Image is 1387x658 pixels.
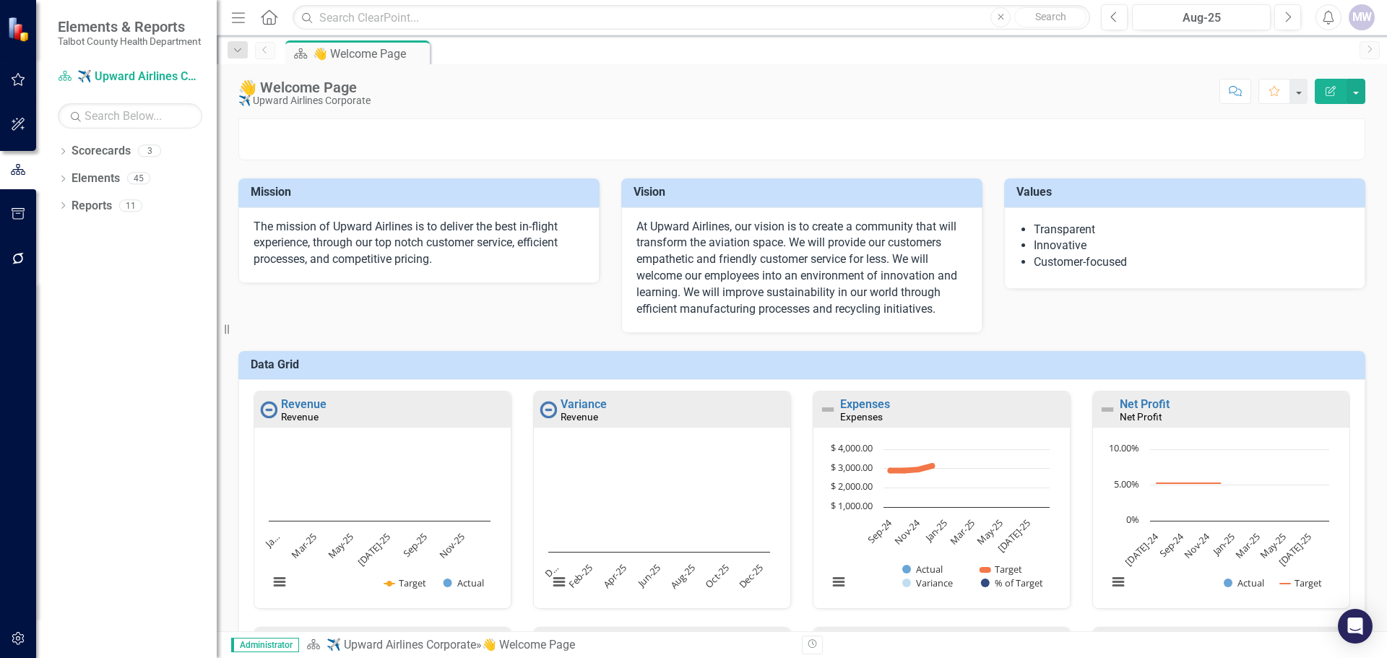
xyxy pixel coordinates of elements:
[127,173,150,185] div: 45
[533,391,791,609] div: Double-Click to Edit
[281,397,327,411] a: Revenue
[400,530,430,560] text: Sep-25
[888,467,894,473] path: Sep-24, 2,897.5. Target.
[119,199,142,212] div: 11
[813,391,1071,609] div: Double-Click to Edit
[1126,513,1139,526] text: 0%
[1349,4,1375,30] button: MW
[231,638,299,652] span: Administrator
[634,186,975,199] h3: Vision
[561,397,607,411] a: Variance
[902,576,954,589] button: Show Variance
[541,442,777,605] svg: Interactive chart
[1209,530,1237,559] text: Jan-25
[636,219,967,318] p: At Upward Airlines, our vision is to create a community that will transform the aviation space. W...
[260,401,277,418] img: No Information
[1258,530,1289,561] text: May-25
[1120,411,1162,423] small: Net Profit
[251,186,592,199] h3: Mission
[313,45,426,63] div: 👋 Welcome Page
[306,637,791,654] div: »
[254,391,511,609] div: Double-Click to Edit
[262,442,504,605] div: Chart. Highcharts interactive chart.
[902,467,907,473] path: Oct-24, 2,897.5. Target.
[436,530,467,560] text: Nov-25
[702,561,731,590] text: Oct-25
[736,561,766,591] text: Dec-25
[840,397,890,411] a: Expenses
[288,530,319,560] text: Mar-25
[327,638,476,651] a: ✈️ Upward Airlines Corporate
[1109,441,1139,454] text: 10.00%
[1034,238,1350,254] li: Innovative
[1137,9,1266,27] div: Aug-25
[947,516,977,547] text: Mar-25
[1224,576,1264,589] button: Show Actual
[981,576,1044,589] button: Show % of Target
[1232,530,1263,560] text: Mar-25
[566,561,595,591] text: Feb-25
[1014,7,1086,27] button: Search
[58,69,202,85] a: ✈️ Upward Airlines Corporate
[1181,529,1212,560] text: Nov-24
[482,638,575,651] div: 👋 Welcome Page
[1338,609,1373,644] div: Open Intercom Messenger
[1276,530,1314,568] text: [DATE]-25
[355,530,393,568] text: [DATE]-25
[1122,529,1161,568] text: [DATE]-24
[600,561,629,590] text: Apr-25
[281,411,319,423] small: Revenue
[634,561,663,590] text: Jun-25
[72,170,120,187] a: Elements
[7,17,33,42] img: ClearPoint Strategy
[58,18,201,35] span: Elements & Reports
[915,467,921,472] path: Nov-24, 2,945. Target.
[1034,222,1350,238] li: Transparent
[921,516,950,545] text: Jan-25
[72,143,131,160] a: Scorecards
[1099,401,1116,418] img: Not Defined
[831,441,873,454] text: $ 4,000.00
[262,442,498,605] svg: Interactive chart
[1114,477,1139,490] text: 5.00%
[1132,4,1271,30] button: Aug-25
[819,401,837,418] img: Not Defined
[831,480,873,493] text: $ 2,000.00
[542,561,561,580] text: D…
[891,516,922,547] text: Nov-24
[238,95,371,106] div: ✈️ Upward Airlines Corporate
[1154,480,1224,486] g: Target, series 2 of 2. Line with 14 data points.
[1108,572,1128,592] button: View chart menu, Chart
[138,145,161,157] div: 3
[58,103,202,129] input: Search Below...
[1034,254,1350,271] li: Customer-focused
[540,401,557,418] img: No Information
[1157,529,1187,560] text: Sep-24
[974,516,1005,547] text: May-25
[865,516,895,546] text: Sep-24
[1100,442,1336,605] svg: Interactive chart
[1092,391,1350,609] div: Double-Click to Edit
[541,442,783,605] div: Chart. Highcharts interactive chart.
[1035,11,1066,22] span: Search
[384,576,427,589] button: Show Target
[821,442,1063,605] div: Chart. Highcharts interactive chart.
[1100,442,1342,605] div: Chart. Highcharts interactive chart.
[840,411,883,423] small: Expenses
[995,516,1033,555] text: [DATE]-25
[831,499,873,512] text: $ 1,000.00
[262,530,282,550] text: Ja…
[325,530,356,561] text: May-25
[561,411,598,423] small: Revenue
[269,572,290,592] button: View chart menu, Chart
[444,576,484,589] button: Show Actual
[982,563,1023,576] button: Show Target
[829,572,849,592] button: View chart menu, Chart
[1016,186,1358,199] h3: Values
[930,463,936,469] path: Dec-24, 3,135. Target.
[1120,397,1170,411] a: Net Profit
[667,561,698,592] text: Aug-25
[549,572,569,592] button: View chart menu, Chart
[902,563,943,576] button: Show Actual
